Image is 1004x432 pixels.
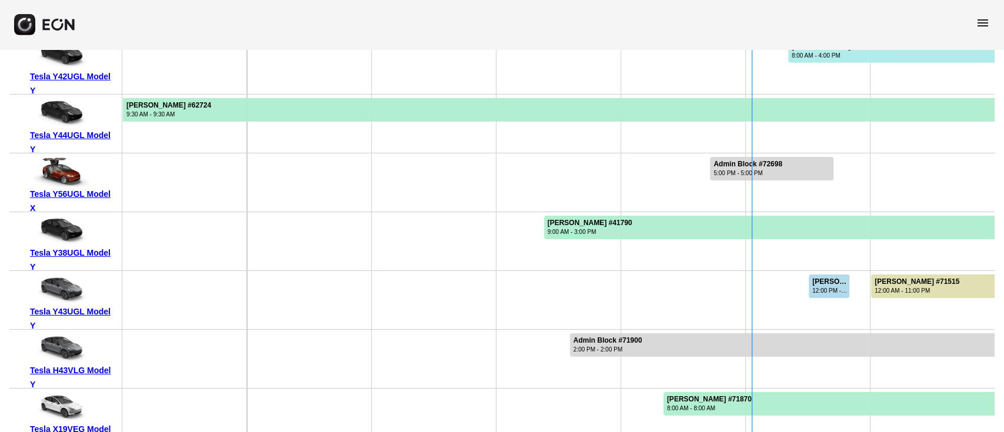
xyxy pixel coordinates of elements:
[122,95,995,122] div: Rented for 80 days by Raphael Sperlin Current status is rental
[713,169,782,178] div: 5:00 PM - 5:00 PM
[30,363,118,391] div: Tesla H43VLG Model Y
[875,286,959,295] div: 12:00 AM - 11:00 PM
[573,345,642,354] div: 2:00 PM - 2:00 PM
[976,16,990,30] span: menu
[30,216,89,246] img: car
[573,336,642,345] div: Admin Block #71900
[30,304,118,333] div: Tesla Y43UGL Model Y
[30,334,89,363] img: car
[812,286,848,295] div: 12:00 PM - 8:00 PM
[548,219,632,227] div: [PERSON_NAME] #41790
[30,69,118,98] div: Tesla Y42UGL Model Y
[870,271,995,298] div: Rented for 2 days by Peilun Cai Current status is verified
[792,51,876,60] div: 8:00 AM - 4:00 PM
[30,99,89,128] img: car
[667,404,752,413] div: 8:00 AM - 8:00 AM
[663,389,995,416] div: Rented for 12 days by Sheldon Goodridge Current status is rental
[548,227,632,236] div: 9:00 AM - 3:00 PM
[543,212,995,239] div: Rented for 16 days by Robert Cox Current status is rental
[709,153,834,180] div: Rented for 1 days by Admin Block Current status is rental
[713,160,782,169] div: Admin Block #72698
[788,36,995,63] div: Rented for 12 days by Guan Wang Current status is confirmed
[30,187,118,215] div: Tesla Y56UGL Model X
[30,128,118,156] div: Tesla Y44UGL Model Y
[30,246,118,274] div: Tesla Y38UGL Model Y
[126,101,211,110] div: [PERSON_NAME] #62724
[875,277,959,286] div: [PERSON_NAME] #71515
[30,275,89,304] img: car
[30,158,89,187] img: car
[30,393,89,422] img: car
[126,110,211,119] div: 9:30 AM - 9:30 AM
[569,330,995,357] div: Rented for 151 days by Admin Block Current status is rental
[30,40,89,69] img: car
[808,271,850,298] div: Rented for 1 days by Matthew Goldberg Current status is open
[812,277,848,286] div: [PERSON_NAME] #72728
[667,395,752,404] div: [PERSON_NAME] #71870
